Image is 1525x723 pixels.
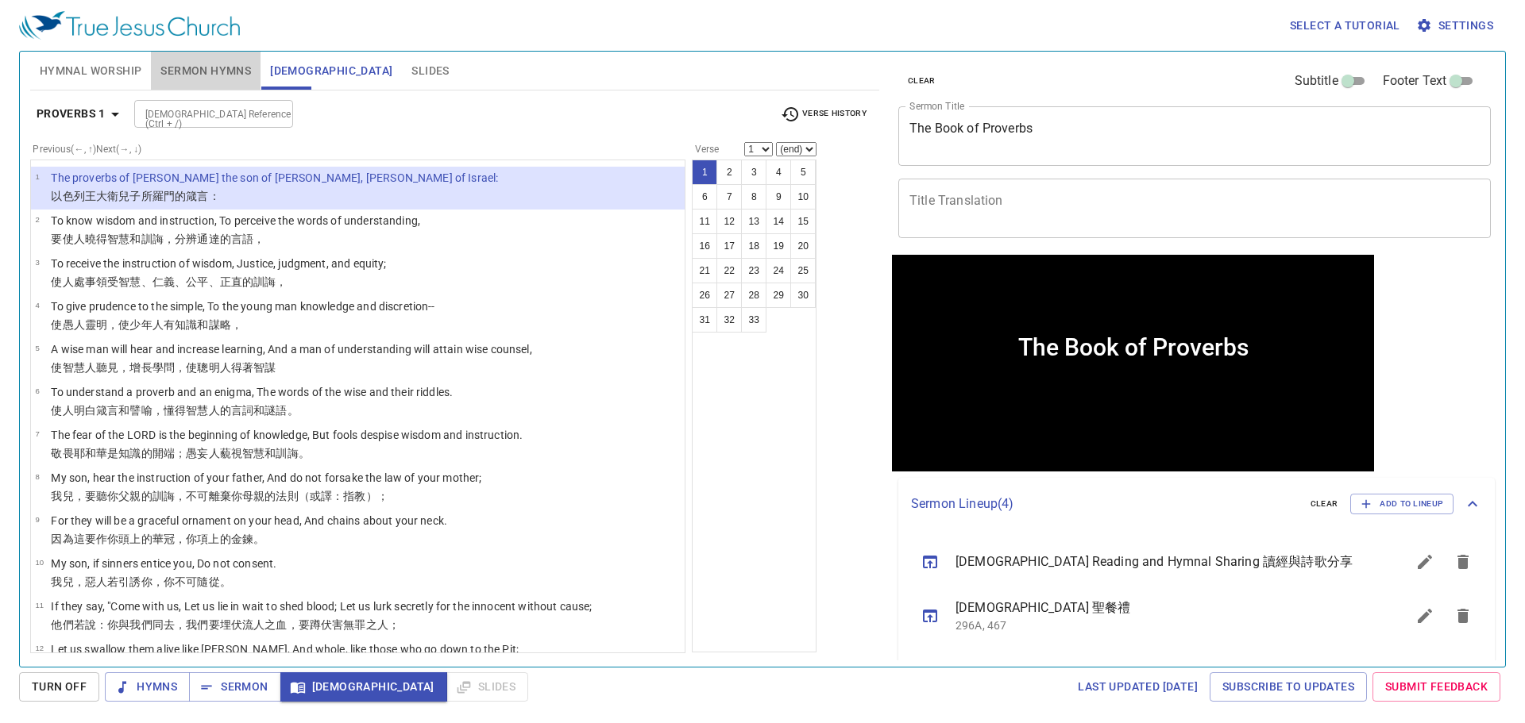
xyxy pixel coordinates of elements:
[1071,672,1204,702] a: Last updated [DATE]
[202,677,268,697] span: Sermon
[51,317,434,333] p: 使
[220,404,299,417] wh2450: 的言詞
[152,361,276,374] wh3254: 學問
[716,184,742,210] button: 7
[35,644,44,652] span: 12
[909,121,1480,151] textarea: The Book of Proverbs
[51,213,420,229] p: To know wisdom and instruction, To perceive the words of understanding,
[253,404,299,417] wh1697: 和謎語
[220,575,231,588] wh14: 。
[231,361,276,374] wh995: 得著
[771,102,876,126] button: Verse History
[152,404,299,417] wh4426: ，懂得智慧人
[51,274,386,290] p: 使人處事領受
[35,172,39,181] span: 1
[1385,677,1488,697] span: Submit Feedback
[51,256,386,271] p: To receive the instruction of wisdom, Justice, judgment, and equity;
[253,233,264,245] wh561: ，
[741,184,766,210] button: 8
[1413,11,1500,40] button: Settings
[299,490,388,502] wh8451: （或譯：指教）；
[35,472,39,481] span: 8
[781,105,867,124] span: Verse History
[96,618,400,631] wh559: ：你與我們同去
[141,533,265,545] wh7218: 的華冠
[74,447,310,460] wh3374: 耶和華
[716,160,742,185] button: 2
[790,184,816,210] button: 10
[716,307,742,333] button: 32
[766,184,791,210] button: 9
[141,490,388,502] wh1: 的訓誨
[118,404,298,417] wh4912: 和譬喻
[175,533,264,545] wh2580: ，你項上
[1301,494,1348,513] button: clear
[51,641,519,657] p: Let us swallow them alive like [PERSON_NAME], And whole, like those who go down to the Pit;
[175,618,400,631] wh3212: ，我們要埋伏
[716,258,742,283] button: 22
[692,307,717,333] button: 31
[288,404,299,417] wh2420: 。
[129,233,264,245] wh2451: 和訓誨
[51,170,498,186] p: The proverbs of [PERSON_NAME] the son of [PERSON_NAME], [PERSON_NAME] of Israel:
[231,318,242,331] wh4209: ，
[692,160,717,185] button: 1
[766,233,791,259] button: 19
[209,190,220,202] wh4912: ：
[35,601,44,610] span: 11
[51,470,481,486] p: My son, hear the instruction of your father, And do not forsake the law of your mother;
[51,427,523,443] p: The fear of the LORD is the beginning of knowledge, But fools despise wisdom and instruction.
[175,275,288,288] wh6664: 、公平
[898,71,945,90] button: clear
[1311,497,1338,511] span: clear
[118,275,287,288] wh3947: 智慧
[51,556,276,571] p: My son, if sinners entice you, Do not consent.
[35,215,39,224] span: 2
[741,307,766,333] button: 33
[19,672,99,702] button: Turn Off
[175,447,310,460] wh7225: ；愚妄人
[160,61,251,81] span: Sermon Hymns
[175,190,220,202] wh8010: 的箴言
[892,255,1374,471] iframe: from-child
[1361,497,1443,511] span: Add to Lineup
[51,188,498,204] p: 以色列
[790,283,816,308] button: 30
[51,531,447,547] p: 因為這要作你頭上
[35,301,39,310] span: 4
[790,209,816,234] button: 15
[35,515,39,524] span: 9
[141,275,288,288] wh7919: 、仁義
[51,298,434,314] p: To give prudence to the simple, To the young man knowledge and discretion--
[1222,677,1354,697] span: Subscribe to Updates
[692,233,717,259] button: 16
[105,672,190,702] button: Hymns
[242,447,310,460] wh936: 智慧
[716,209,742,234] button: 12
[152,575,231,588] wh6601: ，你不可隨從
[74,490,388,502] wh1121: ，要聽
[1419,16,1493,36] span: Settings
[139,105,262,123] input: Type Bible Reference
[388,618,400,631] wh5355: ；
[107,490,388,502] wh8085: 你父親
[197,233,264,245] wh995: 通達
[63,318,242,331] wh5414: 愚人
[1290,16,1400,36] span: Select a tutorial
[51,402,453,418] p: 使人明白
[19,11,240,40] img: True Jesus Church
[35,429,39,438] span: 7
[35,344,39,352] span: 5
[253,361,276,374] wh7069: 智謀
[790,233,816,259] button: 20
[716,233,742,259] button: 17
[33,144,141,154] label: Previous (←, ↑) Next (→, ↓)
[51,341,531,357] p: A wise man will hear and increase learning, And a man of understanding will attain wise counsel,
[231,490,388,502] wh5203: 你母親
[1383,71,1447,90] span: Footer Text
[1350,494,1454,514] button: Add to Lineup
[189,672,280,702] button: Sermon
[716,283,742,308] button: 27
[898,478,1495,530] div: Sermon Lineup(4)clearAdd to Lineup
[175,490,388,502] wh4148: ，不可離棄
